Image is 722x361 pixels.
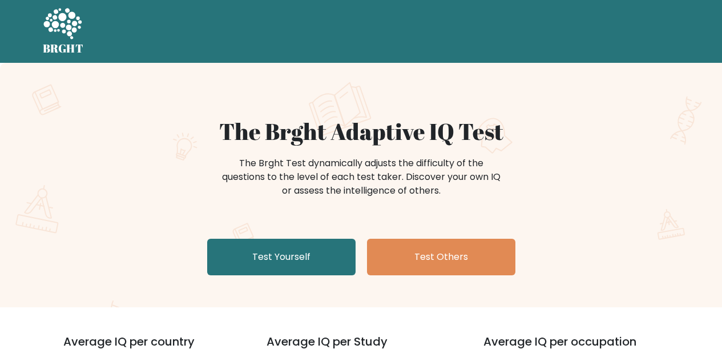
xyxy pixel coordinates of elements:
a: BRGHT [43,5,84,58]
a: Test Yourself [207,239,356,275]
div: The Brght Test dynamically adjusts the difficulty of the questions to the level of each test take... [219,157,504,198]
h1: The Brght Adaptive IQ Test [83,118,640,145]
h5: BRGHT [43,42,84,55]
a: Test Others [367,239,515,275]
